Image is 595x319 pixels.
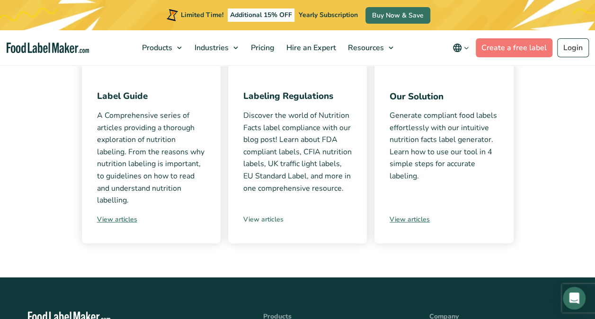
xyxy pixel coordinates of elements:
[299,10,358,19] span: Yearly Subscription
[390,214,498,224] a: View articles
[390,110,498,183] p: Generate compliant food labels effortlessly with our intuitive nutrition facts label generator. L...
[136,30,186,65] a: Products
[97,90,148,102] a: Label Guide
[342,30,398,65] a: Resources
[345,43,385,53] span: Resources
[281,30,340,65] a: Hire an Expert
[139,43,173,53] span: Products
[476,38,552,57] a: Create a free label
[390,90,444,103] a: Our Solution
[181,10,223,19] span: Limited Time!
[243,110,352,195] p: Discover the world of Nutrition Facts label compliance with our blog post! Learn about FDA compli...
[243,214,352,224] a: View articles
[248,43,275,53] span: Pricing
[192,43,230,53] span: Industries
[97,110,205,207] p: A Comprehensive series of articles providing a thorough exploration of nutrition labeling. From t...
[563,287,586,310] div: Open Intercom Messenger
[557,38,589,57] a: Login
[228,9,294,22] span: Additional 15% OFF
[284,43,337,53] span: Hire an Expert
[245,30,278,65] a: Pricing
[365,7,430,24] a: Buy Now & Save
[189,30,243,65] a: Industries
[243,90,333,102] a: Labeling Regulations
[97,214,205,224] a: View articles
